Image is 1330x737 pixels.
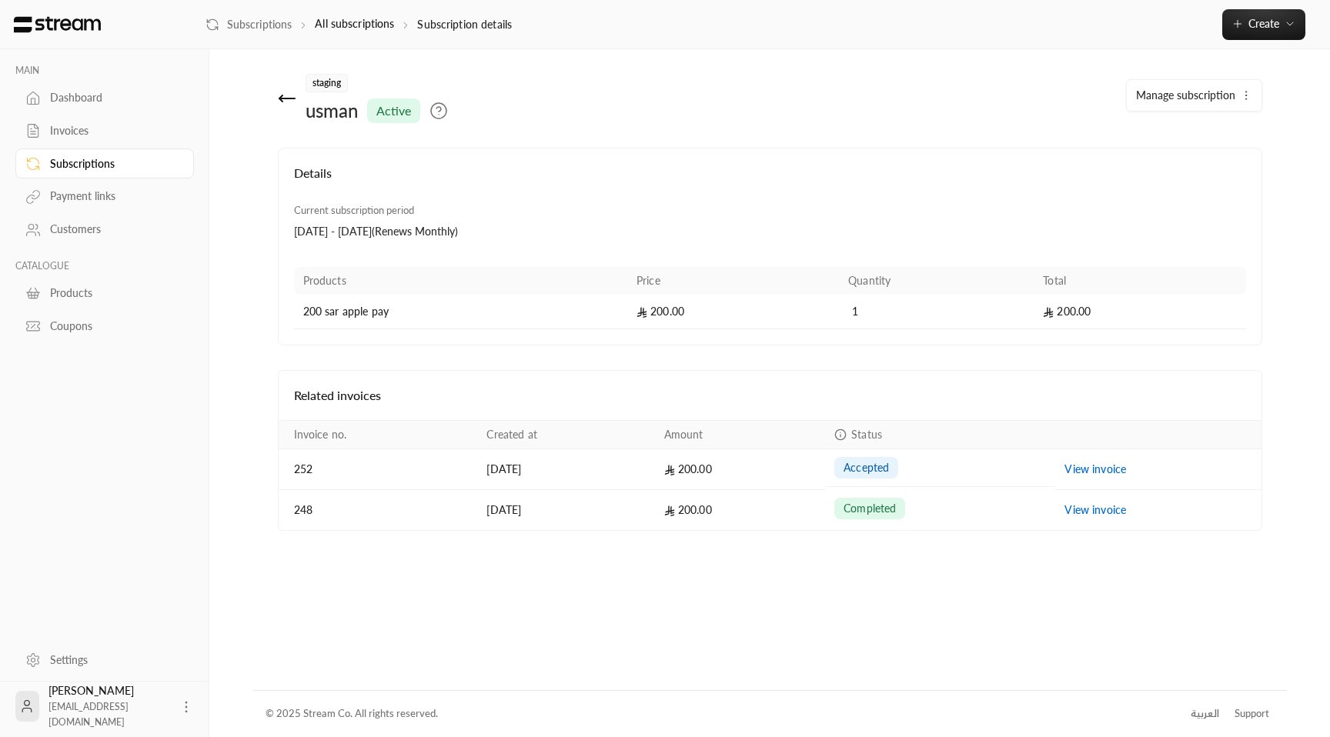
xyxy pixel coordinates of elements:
a: Coupons [15,311,194,341]
p: Subscription details [417,17,512,32]
span: accepted [844,460,889,475]
div: Coupons [50,318,175,334]
div: Subscriptions [50,156,175,172]
p: MAIN [15,65,194,77]
img: Logo [12,16,102,33]
td: [DATE] [477,490,654,530]
td: 200.00 [1034,295,1245,329]
td: 252 [279,449,478,490]
span: Manage subscription [1136,88,1235,102]
span: Create [1248,17,1279,30]
a: View invoice [1064,503,1126,516]
a: Invoices [15,116,194,146]
div: Dashboard [50,90,175,105]
a: All subscriptions [315,17,394,30]
a: Settings [15,645,194,675]
th: Amount [655,421,825,449]
button: Manage subscription [1127,80,1261,111]
a: Customers [15,215,194,245]
span: staging [306,74,348,92]
th: Created at [477,421,654,449]
div: Invoices [50,123,175,138]
td: 200.00 [627,295,839,329]
h4: Related invoices [294,386,1246,405]
div: Customers [50,222,175,237]
span: Current subscription period [294,204,414,216]
div: Products [50,285,175,301]
td: 248 [279,490,478,530]
td: 200.00 [655,449,825,490]
a: Products [15,278,194,308]
div: Payment links [50,188,175,204]
div: [PERSON_NAME] [48,683,169,729]
a: Subscriptions [15,148,194,178]
nav: breadcrumb [206,16,512,32]
td: 200 sar apple pay [294,295,627,329]
a: Payment links [15,182,194,212]
td: 200.00 [655,490,825,530]
span: [EMAIL_ADDRESS][DOMAIN_NAME] [48,701,129,728]
table: Payments [279,420,1261,530]
div: [DATE] - [DATE] ( Renews Monthly ) [294,224,601,239]
span: active [376,102,411,120]
th: Quantity [839,267,1034,295]
div: © 2025 Stream Co. All rights reserved. [266,706,438,722]
div: العربية [1191,706,1219,722]
button: Create [1222,9,1305,40]
th: Invoice no. [279,421,478,449]
a: View invoice [1064,462,1126,475]
span: completed [844,501,896,516]
span: Status [851,428,882,441]
a: Subscriptions [206,17,292,32]
p: CATALOGUE [15,260,194,272]
th: Products [294,267,627,295]
td: [DATE] [477,449,654,490]
table: Products [294,267,1246,329]
div: Settings [50,652,175,668]
h4: Details [294,164,1246,198]
a: Support [1229,700,1274,728]
div: usman [306,98,358,123]
th: Total [1034,267,1245,295]
a: Dashboard [15,83,194,113]
span: 1 [848,304,864,319]
th: Price [627,267,839,295]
